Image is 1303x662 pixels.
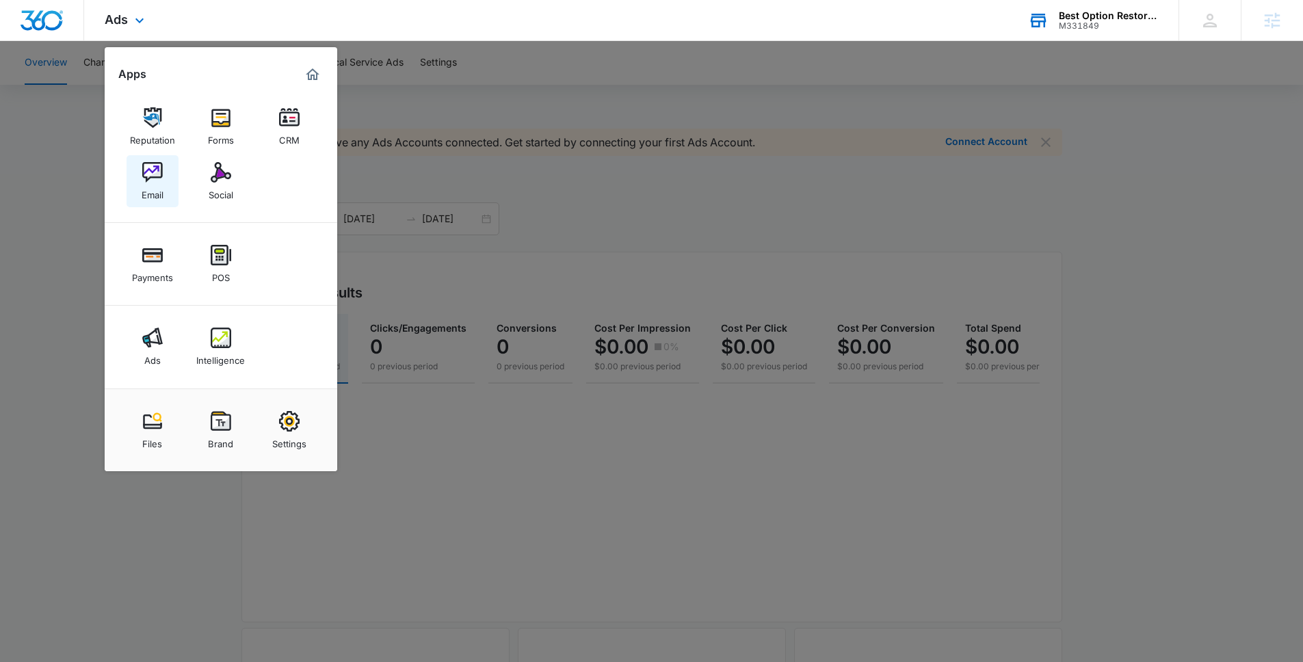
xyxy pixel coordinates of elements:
a: Social [195,155,247,207]
div: account id [1059,21,1159,31]
div: POS [212,265,230,283]
a: CRM [263,101,315,153]
a: Marketing 360® Dashboard [302,64,324,85]
a: Forms [195,101,247,153]
div: Email [142,183,163,200]
div: Payments [132,265,173,283]
a: Settings [263,404,315,456]
a: Files [127,404,179,456]
div: CRM [279,128,300,146]
div: Brand [208,432,233,449]
a: POS [195,238,247,290]
span: Ads [105,12,128,27]
div: Forms [208,128,234,146]
div: Reputation [130,128,175,146]
div: account name [1059,10,1159,21]
h2: Apps [118,68,146,81]
a: Brand [195,404,247,456]
a: Email [127,155,179,207]
a: Ads [127,321,179,373]
a: Reputation [127,101,179,153]
div: Social [209,183,233,200]
a: Intelligence [195,321,247,373]
a: Payments [127,238,179,290]
div: Ads [144,348,161,366]
div: Intelligence [196,348,245,366]
div: Settings [272,432,306,449]
div: Files [142,432,162,449]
